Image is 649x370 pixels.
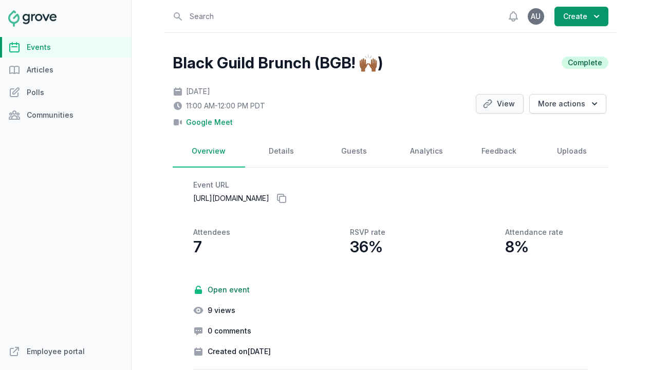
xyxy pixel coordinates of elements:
time: [DATE] [248,347,271,356]
p: 8% [505,237,529,256]
p: 7 [193,237,202,256]
span: 9 views [208,305,235,316]
p: [URL][DOMAIN_NAME] [193,190,588,207]
a: Overview [173,136,245,168]
a: Google Meet [186,117,233,127]
p: Attendance rate [505,227,563,237]
div: [DATE] [173,86,461,97]
a: Analytics [390,136,462,168]
h2: Black Guild Brunch (BGB! 🙌🏾) [173,53,383,72]
img: Grove [8,10,57,27]
p: RSVP rate [350,227,385,237]
button: More actions [529,94,606,114]
h2: Event URL [193,180,588,190]
a: Guests [318,136,390,168]
span: Open event [208,285,250,295]
button: Create [554,7,608,26]
div: 11:00 AM - 12:00 PM PDT [173,101,461,111]
p: 36% [350,237,383,256]
span: Created on [208,346,271,357]
span: AU [531,13,541,20]
a: View [476,94,524,114]
span: 0 comments [208,326,251,336]
button: AU [528,8,544,25]
a: Details [245,136,318,168]
span: Complete [562,57,608,69]
a: Feedback [463,136,535,168]
a: Uploads [535,136,608,168]
p: Attendees [193,227,230,237]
